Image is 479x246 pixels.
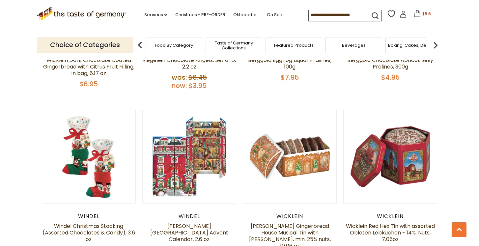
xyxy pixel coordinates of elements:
[346,222,435,243] a: Wicklein Red Hex Tin with assorted Oblaten Lebkuchen - 14%. Nuts, 7.05oz
[388,43,439,48] a: Baking, Cakes, Desserts
[188,73,207,82] span: $6.45
[155,43,193,48] a: Food By Category
[267,11,284,18] a: On Sale
[243,213,337,220] div: Wicklein
[79,79,98,89] span: $6.95
[344,110,437,203] img: Wicklein Red Hex Tin with assorted Oblaten Lebkuchen - 14%. Nuts, 7.05oz
[281,73,299,82] span: $7.95
[150,222,228,243] a: [PERSON_NAME][GEOGRAPHIC_DATA] Advent Calendar, 2.6 oz
[142,213,236,220] div: Windel
[208,41,260,50] a: Taste of Germany Collections
[342,43,366,48] a: Beverages
[143,110,236,203] img: Windel Manor House Advent Calendar, 2.6 oz
[381,73,400,82] span: $4.95
[172,73,187,82] label: Was:
[243,110,336,203] img: Wicklein Gingerbread House Musical Tin with Elisen Lebkuchen, min. 25% nuts, 10.06 oz
[142,56,236,70] a: Riegelein Chocolate Angels, Set of 5, 2.2 oz
[422,11,431,16] span: $6.6
[43,56,134,77] a: Wicklein Dark Chocolate Coated Gingerbread with Citrus Fruit Filling, in bag, 6.17 oz
[144,11,167,18] a: Seasons
[175,11,225,18] a: Christmas - PRE-ORDER
[408,10,436,20] button: $6.6
[248,56,331,70] a: Berggold Eggnog Liquor Pralines, 100g
[42,213,136,220] div: Windel
[233,11,259,18] a: Oktoberfest
[42,222,135,243] a: Windel Christmas Stocking (Assorted Chocolates & Candy), 3.6 oz
[347,56,433,70] a: Berggold Chocolate Apricot Jelly Pralines, 300g
[343,213,437,220] div: Wicklein
[429,39,442,52] img: next arrow
[172,81,187,90] label: Now:
[37,37,133,53] p: Choice of Categories
[133,39,147,52] img: previous arrow
[274,43,314,48] a: Featured Products
[42,110,135,203] img: Windel Christmas Stocking (Assorted Chocolates & Candy), 3.6 oz
[188,81,207,90] span: $3.95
